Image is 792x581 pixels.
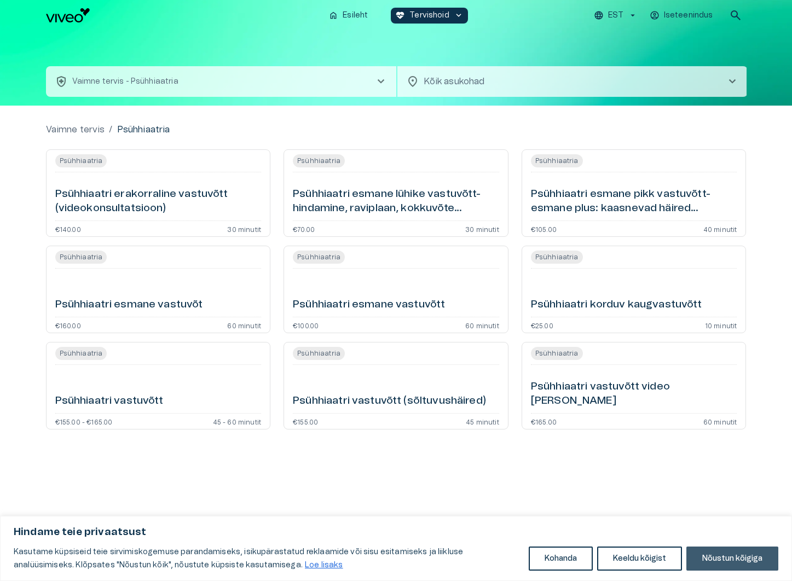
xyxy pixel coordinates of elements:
[55,394,164,409] h6: Psühhiaatri vastuvõtt
[293,394,486,409] h6: Psühhiaatri vastuvõtt (sõltuvushäired)
[55,251,107,264] span: Psühhiaatria
[46,123,105,136] a: Vaimne tervis
[328,10,338,20] span: home
[531,347,583,360] span: Psühhiaatria
[531,187,737,216] h6: Psühhiaatri esmane pikk vastuvõtt- esmane plus: kaasnevad häired (videokonsultatsioon)
[522,342,747,429] a: Open service booking details
[395,10,405,20] span: ecg_heart
[293,225,315,232] p: €70.00
[608,10,623,21] p: EST
[227,322,261,328] p: 60 minutit
[46,8,90,22] img: Viveo logo
[46,246,271,333] a: Open service booking details
[117,123,170,136] p: Psühhiaatria
[725,4,747,26] button: open search modal
[374,75,388,88] span: chevron_right
[46,8,320,22] a: Navigate to homepage
[284,149,508,237] a: Open service booking details
[55,225,81,232] p: €140.00
[531,418,557,425] p: €165.00
[648,8,716,24] button: Iseteenindus
[531,251,583,264] span: Psühhiaatria
[46,66,396,97] button: health_and_safetyVaimne tervis - Psühhiaatriachevron_right
[343,10,368,21] p: Esileht
[293,322,319,328] p: €100.00
[465,225,499,232] p: 30 minutit
[424,75,708,88] p: Kõik asukohad
[664,10,713,21] p: Iseteenindus
[531,322,553,328] p: €25.00
[531,154,583,167] span: Psühhiaatria
[454,10,464,20] span: keyboard_arrow_down
[72,76,178,88] p: Vaimne tervis - Psühhiaatria
[391,8,468,24] button: ecg_heartTervishoidkeyboard_arrow_down
[46,149,271,237] a: Open service booking details
[529,547,593,571] button: Kohanda
[55,75,68,88] span: health_and_safety
[293,154,345,167] span: Psühhiaatria
[293,347,345,360] span: Psühhiaatria
[55,322,81,328] p: €160.00
[522,149,747,237] a: Open service booking details
[592,8,639,24] button: EST
[55,187,262,216] h6: Psühhiaatri erakorraline vastuvõtt (videokonsultatsioon)
[531,298,702,312] h6: Psühhiaatri korduv kaugvastuvõtt
[466,418,499,425] p: 45 minutit
[55,418,113,425] p: €155.00 - €165.00
[55,347,107,360] span: Psühhiaatria
[726,75,739,88] span: chevron_right
[227,225,261,232] p: 30 minutit
[729,9,742,22] span: search
[56,9,72,18] span: Help
[597,547,682,571] button: Keeldu kõigist
[703,418,737,425] p: 60 minutit
[293,298,445,312] h6: Psühhiaatri esmane vastuvõtt
[14,545,521,572] p: Kasutame küpsiseid teie sirvimiskogemuse parandamiseks, isikupärastatud reklaamide või sisu esita...
[284,246,508,333] a: Open service booking details
[293,187,499,216] h6: Psühhiaatri esmane lühike vastuvõtt- hindamine, raviplaan, kokkuvõte (videokonsultatsioon)
[304,561,344,570] a: Loe lisaks
[703,225,737,232] p: 40 minutit
[465,322,499,328] p: 60 minutit
[531,225,557,232] p: €105.00
[324,8,373,24] button: homeEsileht
[14,526,778,539] p: Hindame teie privaatsust
[213,418,262,425] p: 45 - 60 minutit
[55,154,107,167] span: Psühhiaatria
[293,251,345,264] span: Psühhiaatria
[686,547,778,571] button: Nõustun kõigiga
[522,246,747,333] a: Open service booking details
[55,298,203,312] h6: Psühhiaatri esmane vastuvõt
[409,10,449,21] p: Tervishoid
[705,322,737,328] p: 10 minutit
[284,342,508,429] a: Open service booking details
[109,123,112,136] p: /
[293,418,318,425] p: €155.00
[406,75,419,88] span: location_on
[531,380,737,409] h6: Psühhiaatri vastuvõtt video [PERSON_NAME]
